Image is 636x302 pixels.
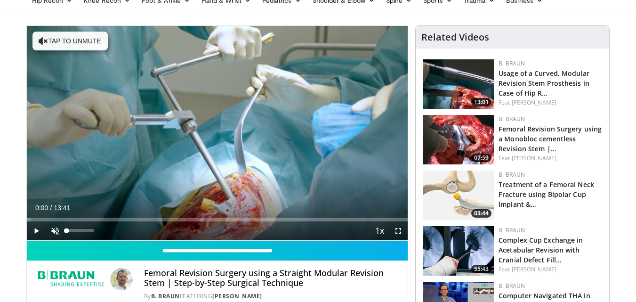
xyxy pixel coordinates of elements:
a: Complex Cup Exchange in Acetabular Revision with Cranial Defect Fill… [499,236,583,264]
a: [PERSON_NAME] [512,265,556,273]
a: B. Braun [151,292,180,300]
a: 03:44 [423,171,494,220]
a: B. Braun [499,282,525,290]
a: 55:43 [423,226,494,276]
a: B. Braun [499,59,525,67]
a: [PERSON_NAME] [212,292,262,300]
a: B. Braun [499,115,525,123]
a: [PERSON_NAME] [512,154,556,162]
a: Treatment of a Femoral Neck Fracture using Bipolar Cup Implant &… [499,180,594,209]
div: Feat. [499,154,602,163]
h4: Related Videos [421,32,489,43]
a: [PERSON_NAME] [512,98,556,106]
img: 97950487-ad54-47b6-9334-a8a64355b513.150x105_q85_crop-smart_upscale.jpg [423,115,494,164]
img: dd541074-bb98-4b7d-853b-83c717806bb5.jpg.150x105_q85_crop-smart_upscale.jpg [423,171,494,220]
h4: Femoral Revision Surgery using a Straight Modular Revision Stem | Step-by-Step Surgical Technique [144,268,400,288]
a: 07:59 [423,115,494,164]
span: / [50,204,52,212]
a: Usage of a Curved, Modular Revision Stem Prosthesis in Case of Hip R… [499,69,589,98]
button: Unmute [46,221,64,240]
span: 55:43 [471,265,491,273]
a: B. Braun [499,226,525,234]
div: Volume Level [67,229,94,232]
div: Feat. [499,98,602,107]
a: B. Braun [499,171,525,179]
img: B. Braun [34,268,106,291]
img: 8b64c0ca-f349-41b4-a711-37a94bb885a5.jpg.150x105_q85_crop-smart_upscale.jpg [423,226,494,276]
div: Progress Bar [27,218,408,221]
div: By FEATURING [144,292,400,301]
button: Playback Rate [370,221,389,240]
a: 13:01 [423,59,494,109]
img: 3f0fddff-fdec-4e4b-bfed-b21d85259955.150x105_q85_crop-smart_upscale.jpg [423,59,494,109]
span: 13:01 [471,98,491,106]
span: 03:44 [471,209,491,218]
div: Feat. [499,265,602,274]
span: 13:41 [54,204,70,212]
video-js: Video Player [27,26,408,241]
span: 07:59 [471,154,491,162]
button: Play [27,221,46,240]
span: 0:00 [35,204,48,212]
button: Tap to unmute [32,32,108,50]
button: Fullscreen [389,221,408,240]
img: Avatar [110,268,133,291]
a: Femoral Revision Surgery using a Monobloc cementless Revision Stem |… [499,124,602,153]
